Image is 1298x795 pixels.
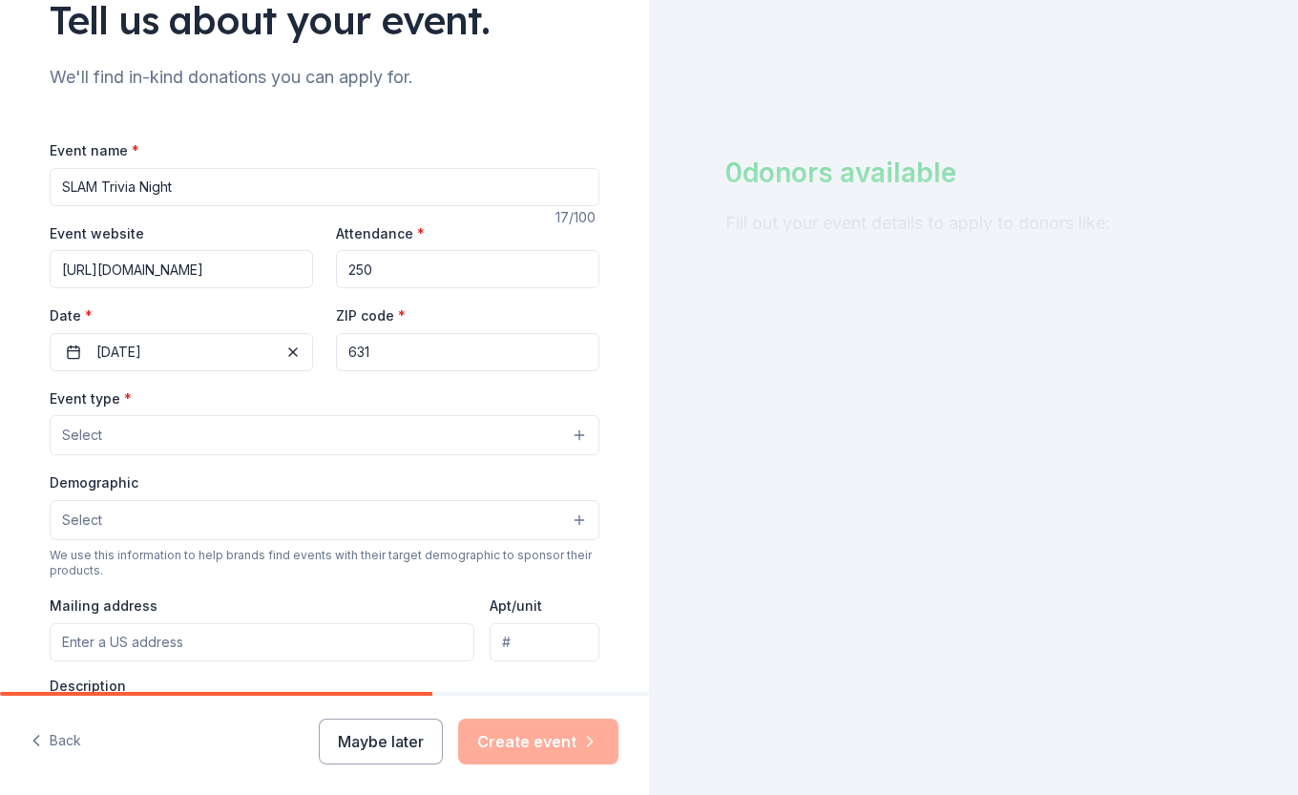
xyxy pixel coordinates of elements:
[319,719,443,764] button: Maybe later
[50,415,599,455] button: Select
[50,333,313,371] button: [DATE]
[50,389,132,408] label: Event type
[336,306,406,325] label: ZIP code
[50,623,474,661] input: Enter a US address
[50,548,599,578] div: We use this information to help brands find events with their target demographic to sponsor their...
[555,206,599,229] div: 17 /100
[50,250,313,288] input: https://www...
[62,424,102,447] span: Select
[50,168,599,206] input: Spring Fundraiser
[31,722,81,762] button: Back
[490,596,542,616] label: Apt/unit
[490,623,599,661] input: #
[50,677,126,696] label: Description
[50,224,144,243] label: Event website
[50,473,138,492] label: Demographic
[336,333,599,371] input: 12345 (U.S. only)
[50,141,139,160] label: Event name
[336,224,425,243] label: Attendance
[50,500,599,540] button: Select
[336,250,599,288] input: 20
[50,62,599,93] div: We'll find in-kind donations you can apply for.
[50,596,157,616] label: Mailing address
[50,306,313,325] label: Date
[62,509,102,532] span: Select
